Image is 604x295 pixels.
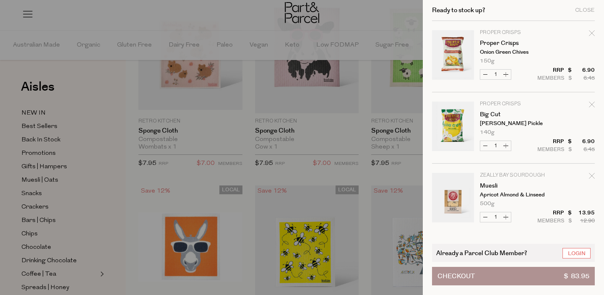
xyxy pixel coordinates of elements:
a: Big Cut [480,112,545,117]
span: 500g [480,201,495,206]
a: Login [562,248,591,258]
p: [PERSON_NAME] Pickle [480,121,545,126]
span: Already a Parcel Club Member? [436,248,527,258]
span: Checkout [437,267,475,285]
span: 150g [480,58,495,64]
div: Remove Muesli [589,172,595,183]
p: Proper Crisps [480,102,545,107]
input: QTY Proper Crisps [490,70,501,79]
div: Close [575,8,595,13]
h2: Ready to stock up? [432,7,485,13]
p: Zeally Bay Sourdough [480,173,545,178]
p: Proper Crisps [480,30,545,35]
p: Apricot Almond & Linseed [480,192,545,198]
input: QTY Big Cut [490,141,501,151]
a: Muesli [480,183,545,189]
a: Proper Crisps [480,40,545,46]
span: 140g [480,130,495,135]
button: Checkout$ 83.95 [432,267,595,285]
input: QTY Muesli [490,212,501,222]
div: Remove Proper Crisps [589,29,595,40]
p: Onion Green Chives [480,50,545,55]
div: Remove Big Cut [589,100,595,112]
span: $ 83.95 [564,267,589,285]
